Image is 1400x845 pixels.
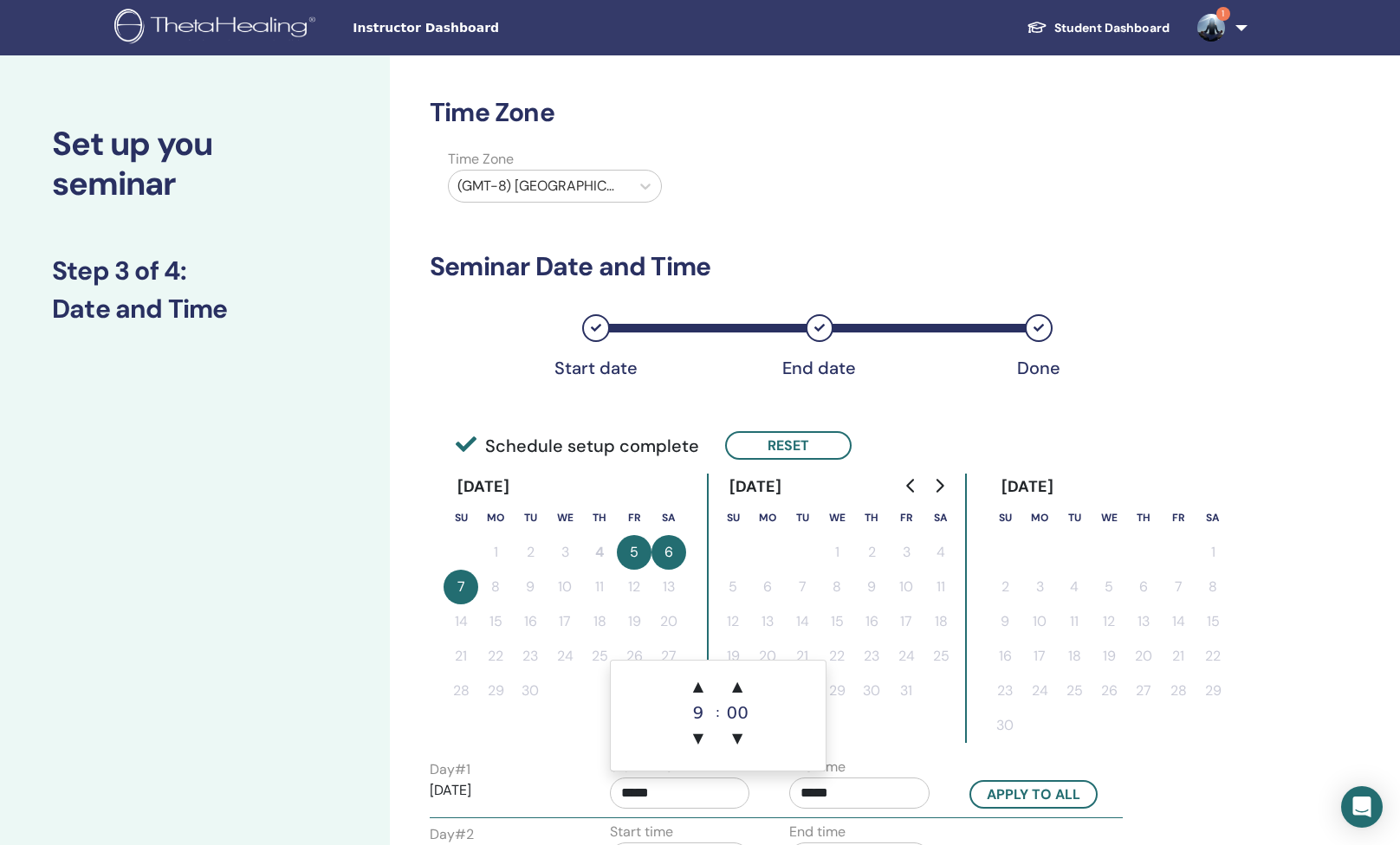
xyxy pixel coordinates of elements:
[750,604,785,639] button: 13
[548,535,582,570] button: 3
[1022,604,1057,639] button: 10
[1092,500,1126,535] th: Wednesday
[1057,500,1092,535] th: Tuesday
[1057,639,1092,674] button: 18
[924,500,958,535] th: Saturday
[513,674,548,708] button: 30
[889,604,924,639] button: 17
[925,468,953,503] button: Go to next month
[681,669,716,704] span: ▲
[52,125,338,203] h2: Set up you seminar
[444,500,478,535] th: Sunday
[52,255,338,287] h3: Step 3 of 4 :
[854,500,889,535] th: Thursday
[582,570,617,604] button: 11
[988,570,1022,604] button: 2
[716,669,720,756] div: :
[1022,500,1057,535] th: Monday
[1092,674,1126,708] button: 26
[716,639,750,674] button: 19
[854,570,889,604] button: 9
[444,474,524,500] div: [DATE]
[1092,570,1126,604] button: 5
[548,604,582,639] button: 17
[776,358,863,378] div: End date
[889,535,924,570] button: 3
[513,604,548,639] button: 16
[430,824,474,845] label: Day # 2
[988,500,1022,535] th: Sunday
[924,604,958,639] button: 18
[1126,570,1161,604] button: 6
[437,149,672,170] label: Time Zone
[854,535,889,570] button: 2
[553,358,639,378] div: Start date
[513,570,548,604] button: 9
[720,704,755,721] div: 00
[924,535,958,570] button: 4
[988,708,1022,743] button: 30
[513,500,548,535] th: Tuesday
[548,639,582,674] button: 24
[716,474,796,500] div: [DATE]
[924,570,958,604] button: 11
[716,604,750,639] button: 12
[430,251,1170,282] h3: Seminar Date and Time
[854,674,889,708] button: 30
[889,500,924,535] th: Friday
[582,535,617,570] button: 4
[720,721,755,756] span: ▼
[1161,674,1196,708] button: 28
[820,639,854,674] button: 22
[1161,639,1196,674] button: 21
[820,500,854,535] th: Wednesday
[889,639,924,674] button: 24
[969,780,1098,809] button: Apply to all
[617,639,651,674] button: 26
[1196,674,1230,708] button: 29
[750,570,785,604] button: 6
[820,604,854,639] button: 15
[513,639,548,674] button: 23
[1013,12,1183,44] a: Student Dashboard
[1092,604,1126,639] button: 12
[651,500,686,535] th: Saturday
[617,570,651,604] button: 12
[820,570,854,604] button: 8
[548,500,582,535] th: Wednesday
[582,604,617,639] button: 18
[1022,674,1057,708] button: 24
[478,535,513,570] button: 1
[1196,639,1230,674] button: 22
[854,604,889,639] button: 16
[114,9,321,48] img: logo.png
[785,570,820,604] button: 7
[820,535,854,570] button: 1
[582,500,617,535] th: Thursday
[789,822,846,842] label: End time
[430,97,1170,128] h3: Time Zone
[898,468,925,503] button: Go to previous month
[785,639,820,674] button: 21
[444,674,478,708] button: 28
[1196,535,1230,570] button: 1
[785,500,820,535] th: Tuesday
[651,570,686,604] button: 13
[478,674,513,708] button: 29
[1341,786,1383,828] div: Open Intercom Messenger
[478,639,513,674] button: 22
[1126,674,1161,708] button: 27
[889,570,924,604] button: 10
[444,570,478,604] button: 7
[1197,14,1225,42] img: default.jpg
[750,500,785,535] th: Monday
[988,474,1068,500] div: [DATE]
[1057,570,1092,604] button: 4
[1126,639,1161,674] button: 20
[353,19,612,37] span: Instructor Dashboard
[478,570,513,604] button: 8
[988,604,1022,639] button: 9
[995,358,1082,378] div: Done
[720,669,755,704] span: ▲
[1057,604,1092,639] button: 11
